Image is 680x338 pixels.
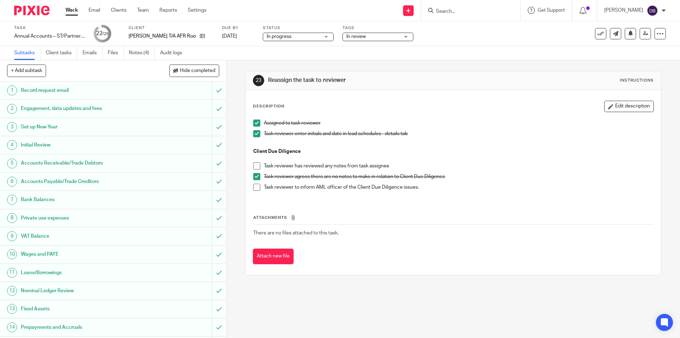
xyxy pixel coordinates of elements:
[21,304,143,314] h1: Fixed Assets
[21,267,143,278] h1: Loans/Borrowings
[7,322,17,332] div: 14
[21,249,143,260] h1: Wages and PAYE
[264,184,653,191] p: Task reviewer to inform AML officer of the Client Due Diligence issues.
[14,6,50,15] img: Pixie
[346,34,366,39] span: In review
[7,65,46,77] button: + Add subtask
[620,78,654,83] div: Instructions
[222,25,254,31] label: Due by
[111,7,126,14] a: Clients
[7,104,17,114] div: 2
[264,162,653,170] p: Task reviewer has reviewed any notes from task assignee
[102,32,109,36] small: /25
[7,177,17,187] div: 6
[253,249,294,265] button: Attach new file
[7,159,17,168] div: 5
[46,46,77,60] a: Client tasks
[253,75,264,86] div: 23
[647,5,658,16] img: svg%3E
[66,7,78,14] a: Work
[160,46,187,60] a: Audit logs
[21,122,143,132] h1: Set up New Year
[129,25,213,31] label: Client
[253,231,339,236] span: There are no files attached to this task.
[96,29,109,38] div: 22
[7,268,17,278] div: 11
[253,149,301,154] strong: Client Due Diligence
[222,34,237,39] span: [DATE]
[7,304,17,314] div: 13
[21,286,143,296] h1: Nominal Ledger Review
[264,173,653,180] p: Task reviewer agrees there are no notes to make in relation to Client Due Diligence
[267,34,291,39] span: In progress
[7,140,17,150] div: 4
[169,65,219,77] button: Hide completed
[21,322,143,333] h1: Prepayments and Accruals
[21,140,143,150] h1: Initial Review
[159,7,177,14] a: Reports
[268,77,469,84] h1: Reassign the task to reviewer
[538,8,565,13] span: Get Support
[7,286,17,296] div: 12
[7,195,17,205] div: 7
[129,33,196,40] p: [PERSON_NAME] T/A AFR Roofing
[435,9,499,15] input: Search
[89,7,100,14] a: Email
[14,33,85,40] div: Annual Accounts – ST/Partnership - Software
[14,25,85,31] label: Task
[7,122,17,132] div: 3
[14,46,40,60] a: Subtasks
[342,25,413,31] label: Tags
[129,46,155,60] a: Notes (4)
[604,101,654,112] button: Edit description
[21,158,143,168] h1: Accounts Receivable/Trade Debtors
[21,85,143,96] h1: Record request email
[604,7,643,14] p: [PERSON_NAME]
[21,194,143,205] h1: Bank Balances
[7,231,17,241] div: 9
[264,130,653,137] p: Task reviewer enter initials and date in lead schedules - details tab
[264,120,653,127] p: Assigned to task reviewer
[253,104,284,109] p: Description
[7,85,17,95] div: 1
[253,216,287,220] span: Attachments
[7,249,17,259] div: 10
[263,25,334,31] label: Status
[21,176,143,187] h1: Accounts Payable/Trade Creditors
[83,46,102,60] a: Emails
[108,46,124,60] a: Files
[137,7,149,14] a: Team
[7,213,17,223] div: 8
[21,103,143,114] h1: Engagement, data updates and fees
[21,231,143,242] h1: VAT Balance
[21,213,143,223] h1: Private use expenses
[188,7,206,14] a: Settings
[180,68,215,74] span: Hide completed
